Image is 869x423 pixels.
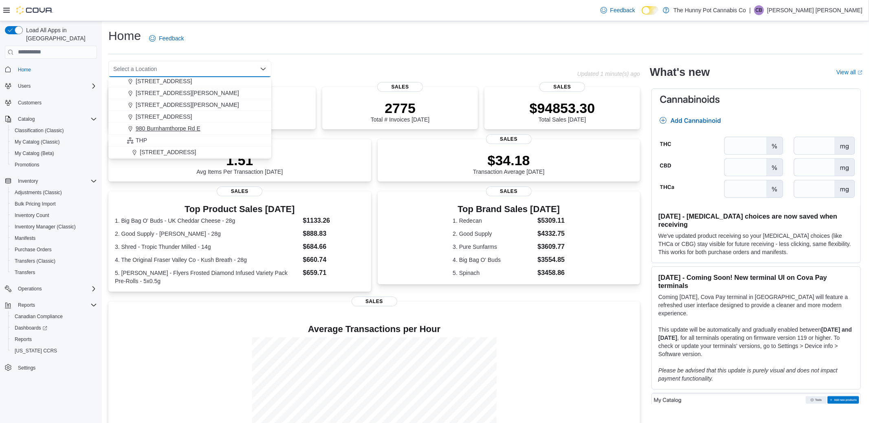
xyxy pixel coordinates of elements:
[15,284,97,294] span: Operations
[15,114,38,124] button: Catalog
[8,311,100,322] button: Canadian Compliance
[15,81,34,91] button: Users
[15,189,62,196] span: Adjustments (Classic)
[23,26,97,42] span: Load All Apps in [GEOGRAPHIC_DATA]
[15,284,45,294] button: Operations
[108,123,271,135] button: 980 Burnhamthorpe Rd E
[11,126,67,135] a: Classification (Classic)
[11,233,97,243] span: Manifests
[5,60,97,395] nav: Complex example
[2,80,100,92] button: Users
[115,243,299,251] dt: 3. Shred - Tropic Thunder Milled - 14g
[15,300,38,310] button: Reports
[303,216,364,226] dd: $1133.26
[196,152,283,168] p: 1.51
[217,186,262,196] span: Sales
[15,201,56,207] span: Bulk Pricing Import
[8,322,100,334] a: Dashboards
[11,160,43,170] a: Promotions
[767,5,862,15] p: [PERSON_NAME] [PERSON_NAME]
[658,232,854,256] p: We've updated product receiving so your [MEDICAL_DATA] choices (like THCa or CBG) stay visible fo...
[8,125,100,136] button: Classification (Classic)
[196,152,283,175] div: Avg Items Per Transaction [DATE]
[11,148,97,158] span: My Catalog (Beta)
[18,116,35,122] span: Catalog
[11,222,97,232] span: Inventory Manager (Classic)
[8,148,100,159] button: My Catalog (Beta)
[15,212,49,219] span: Inventory Count
[108,135,271,146] button: THP
[597,2,638,18] a: Feedback
[16,6,53,14] img: Cova
[2,361,100,373] button: Settings
[11,268,38,277] a: Transfers
[136,89,239,97] span: [STREET_ADDRESS][PERSON_NAME]
[2,175,100,187] button: Inventory
[115,256,299,264] dt: 4. The Original Fraser Valley Co - Kush Breath - 28g
[11,256,97,266] span: Transfers (Classic)
[18,178,38,184] span: Inventory
[11,160,97,170] span: Promotions
[453,256,534,264] dt: 4. Big Bag O' Buds
[15,150,54,157] span: My Catalog (Beta)
[108,75,271,87] button: [STREET_ADDRESS]
[11,210,53,220] a: Inventory Count
[108,146,271,158] button: [STREET_ADDRESS]
[15,269,35,276] span: Transfers
[8,210,100,221] button: Inventory Count
[658,293,854,317] p: Coming [DATE], Cova Pay terminal in [GEOGRAPHIC_DATA] will feature a refreshed user interface des...
[658,367,838,382] em: Please be advised that this update is purely visual and does not impact payment functionality.
[18,83,31,89] span: Users
[453,217,534,225] dt: 1. Redecan
[11,148,57,158] a: My Catalog (Beta)
[115,269,299,285] dt: 5. [PERSON_NAME] - Flyers Frosted Diamond Infused Variety Pack Pre-Rolls - 5x0.5g
[486,134,532,144] span: Sales
[18,302,35,308] span: Reports
[2,64,100,75] button: Home
[610,6,635,14] span: Feedback
[11,268,97,277] span: Transfers
[260,66,266,72] button: Close list of options
[108,99,271,111] button: [STREET_ADDRESS][PERSON_NAME]
[352,297,397,306] span: Sales
[18,100,42,106] span: Customers
[11,346,97,356] span: Washington CCRS
[108,87,271,99] button: [STREET_ADDRESS][PERSON_NAME]
[11,137,97,147] span: My Catalog (Classic)
[2,97,100,109] button: Customers
[18,365,35,371] span: Settings
[15,258,55,264] span: Transfers (Classic)
[537,255,565,265] dd: $3554.85
[303,255,364,265] dd: $660.74
[15,97,97,108] span: Customers
[453,230,534,238] dt: 2. Good Supply
[136,136,147,144] span: THP
[8,233,100,244] button: Manifests
[755,5,762,15] span: CB
[537,242,565,252] dd: $3609.77
[473,152,545,168] p: $34.18
[159,34,184,42] span: Feedback
[11,334,97,344] span: Reports
[537,268,565,278] dd: $3458.86
[8,187,100,198] button: Adjustments (Classic)
[108,111,271,123] button: [STREET_ADDRESS]
[303,242,364,252] dd: $684.66
[539,82,585,92] span: Sales
[11,126,97,135] span: Classification (Classic)
[15,81,97,91] span: Users
[15,362,97,372] span: Settings
[11,137,63,147] a: My Catalog (Classic)
[11,233,39,243] a: Manifests
[858,70,862,75] svg: External link
[658,273,854,290] h3: [DATE] - Coming Soon! New terminal UI on Cova Pay terminals
[15,300,97,310] span: Reports
[136,113,192,121] span: [STREET_ADDRESS]
[8,244,100,255] button: Purchase Orders
[11,188,97,197] span: Adjustments (Classic)
[15,64,97,75] span: Home
[108,158,271,170] button: Backstock
[15,162,40,168] span: Promotions
[8,198,100,210] button: Bulk Pricing Import
[8,255,100,267] button: Transfers (Classic)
